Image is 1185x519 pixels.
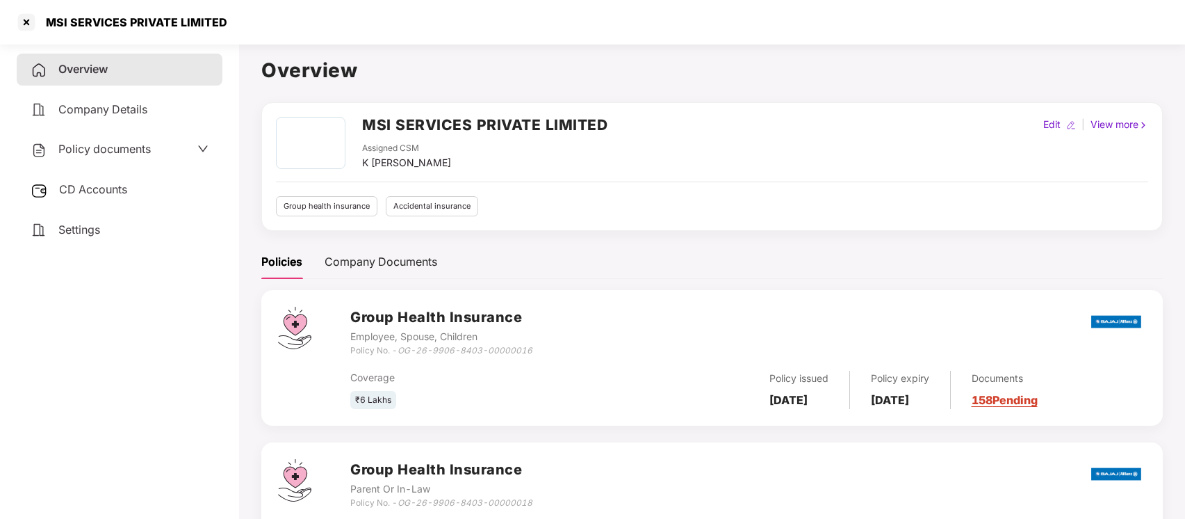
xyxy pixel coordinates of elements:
[362,155,451,170] div: K [PERSON_NAME]
[350,370,616,385] div: Coverage
[31,222,47,239] img: svg+xml;base64,PHN2ZyB4bWxucz0iaHR0cDovL3d3dy53My5vcmcvMjAwMC9zdmciIHdpZHRoPSIyNCIgaGVpZ2h0PSIyNC...
[871,393,909,407] b: [DATE]
[261,55,1163,86] h1: Overview
[278,307,311,349] img: svg+xml;base64,PHN2ZyB4bWxucz0iaHR0cDovL3d3dy53My5vcmcvMjAwMC9zdmciIHdpZHRoPSI0Ny43MTQiIGhlaWdodD...
[1091,306,1141,337] img: bajaj.png
[58,223,100,237] span: Settings
[972,393,1038,407] a: 158 Pending
[398,345,532,356] i: OG-26-9906-8403-00000016
[972,371,1038,386] div: Documents
[1088,117,1151,132] div: View more
[31,102,47,118] img: svg+xml;base64,PHN2ZyB4bWxucz0iaHR0cDovL3d3dy53My5vcmcvMjAwMC9zdmciIHdpZHRoPSIyNCIgaGVpZ2h0PSIyNC...
[58,102,147,116] span: Company Details
[350,307,532,328] h3: Group Health Insurance
[350,329,532,344] div: Employee, Spouse, Children
[350,459,532,481] h3: Group Health Insurance
[31,182,48,199] img: svg+xml;base64,PHN2ZyB3aWR0aD0iMjUiIGhlaWdodD0iMjQiIHZpZXdCb3g9IjAgMCAyNSAyNCIgZmlsbD0ibm9uZSIgeG...
[1066,120,1076,130] img: editIcon
[31,62,47,79] img: svg+xml;base64,PHN2ZyB4bWxucz0iaHR0cDovL3d3dy53My5vcmcvMjAwMC9zdmciIHdpZHRoPSIyNCIgaGVpZ2h0PSIyNC...
[58,142,151,156] span: Policy documents
[350,481,532,497] div: Parent Or In-Law
[350,391,396,410] div: ₹6 Lakhs
[1040,117,1063,132] div: Edit
[769,393,808,407] b: [DATE]
[261,253,302,271] div: Policies
[59,182,127,196] span: CD Accounts
[278,459,311,502] img: svg+xml;base64,PHN2ZyB4bWxucz0iaHR0cDovL3d3dy53My5vcmcvMjAwMC9zdmciIHdpZHRoPSI0Ny43MTQiIGhlaWdodD...
[1138,120,1148,130] img: rightIcon
[276,196,377,216] div: Group health insurance
[769,371,828,386] div: Policy issued
[197,143,209,154] span: down
[362,142,451,155] div: Assigned CSM
[398,497,532,508] i: OG-26-9906-8403-00000018
[350,344,532,358] div: Policy No. -
[1079,117,1088,132] div: |
[350,497,532,510] div: Policy No. -
[362,113,607,136] h2: MSI SERVICES PRIVATE LIMITED
[1091,458,1141,490] img: bajaj.png
[386,196,478,216] div: Accidental insurance
[871,371,929,386] div: Policy expiry
[38,15,227,29] div: MSI SERVICES PRIVATE LIMITED
[325,253,437,271] div: Company Documents
[58,62,108,76] span: Overview
[31,142,47,159] img: svg+xml;base64,PHN2ZyB4bWxucz0iaHR0cDovL3d3dy53My5vcmcvMjAwMC9zdmciIHdpZHRoPSIyNCIgaGVpZ2h0PSIyNC...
